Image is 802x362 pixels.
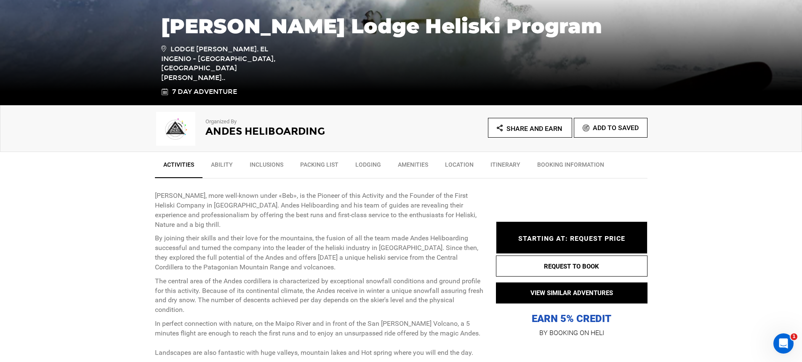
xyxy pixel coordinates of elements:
span: Add To Saved [593,124,639,132]
span: Share and Earn [506,125,562,133]
button: REQUEST TO BOOK [496,256,647,277]
span: STARTING AT: REQUEST PRICE [518,235,625,243]
button: VIEW SIMILAR ADVENTURES [496,282,647,303]
p: EARN 5% CREDIT [496,228,647,325]
a: Ability [202,156,241,177]
img: img_c431877edc821bcc903041a4fc284794.png [155,112,197,146]
span: 1 [791,333,797,340]
a: Lodging [347,156,389,177]
h1: [PERSON_NAME] Lodge Heliski Program [161,15,641,37]
a: Packing List [292,156,347,177]
iframe: Intercom live chat [773,333,794,354]
p: By joining their skills and their love for the mountains, the fusion of all the team made Andes H... [155,234,483,272]
span: 7 Day Adventure [172,87,237,97]
a: Amenities [389,156,437,177]
a: BOOKING INFORMATION [529,156,613,177]
a: Activities [155,156,202,178]
p: [PERSON_NAME], more well-known under «Beb», is the Pioneer of this Activity and the Founder of th... [155,191,483,229]
a: Inclusions [241,156,292,177]
p: BY BOOKING ON HELI [496,327,647,339]
span: Lodge [PERSON_NAME]. El Ingenio - [GEOGRAPHIC_DATA], [GEOGRAPHIC_DATA][PERSON_NAME].. [161,44,281,83]
p: The central area of the Andes cordillera is characterized by exceptional snowfall conditions and ... [155,277,483,315]
p: Organized By [205,118,378,126]
a: Location [437,156,482,177]
p: In perfect connection with nature, on the Maipo River and in front of the San [PERSON_NAME] Volca... [155,319,483,357]
h2: Andes Heliboarding [205,126,378,137]
a: Itinerary [482,156,529,177]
